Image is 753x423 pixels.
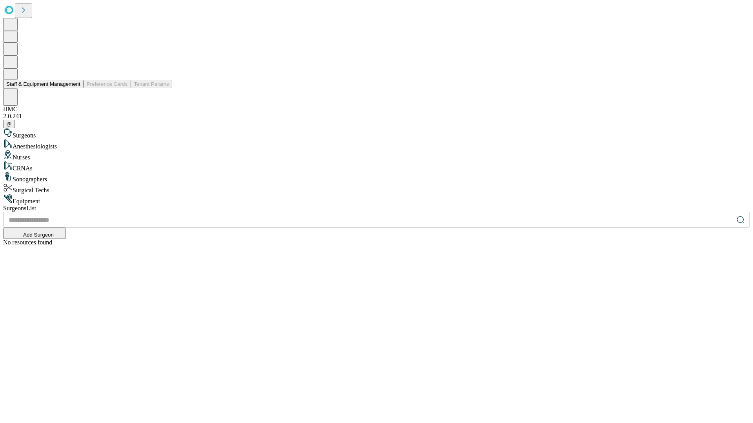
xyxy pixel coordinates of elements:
[84,80,131,88] button: Preference Cards
[3,150,750,161] div: Nurses
[3,161,750,172] div: CRNAs
[3,183,750,194] div: Surgical Techs
[6,121,12,127] span: @
[3,113,750,120] div: 2.0.241
[3,205,750,212] div: Surgeons List
[3,106,750,113] div: HMC
[3,80,84,88] button: Staff & Equipment Management
[3,228,66,239] button: Add Surgeon
[3,194,750,205] div: Equipment
[3,239,750,246] div: No resources found
[131,80,172,88] button: Tenant Params
[3,128,750,139] div: Surgeons
[3,139,750,150] div: Anesthesiologists
[23,232,54,238] span: Add Surgeon
[3,120,15,128] button: @
[3,172,750,183] div: Sonographers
